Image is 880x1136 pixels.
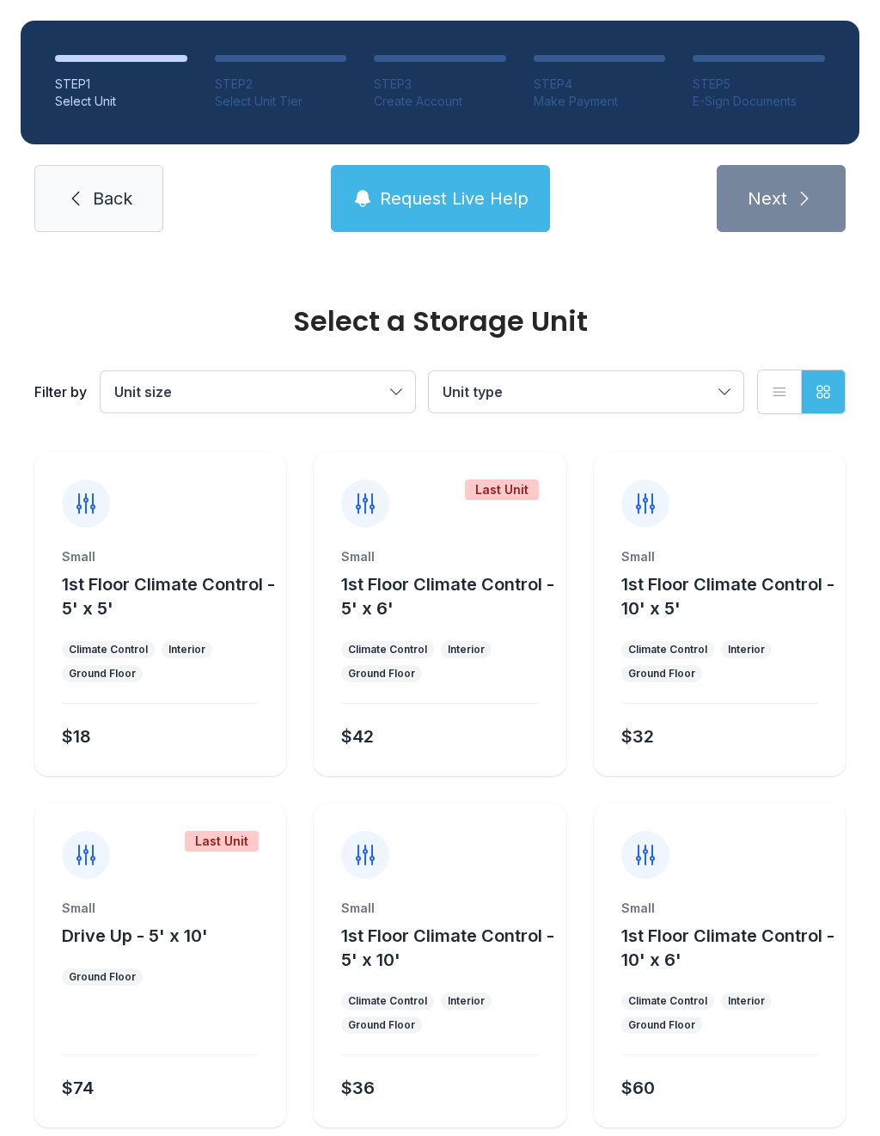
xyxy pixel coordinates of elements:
[621,900,818,917] div: Small
[62,572,279,620] button: 1st Floor Climate Control - 5' x 5'
[748,186,787,211] span: Next
[55,93,187,110] div: Select Unit
[93,186,132,211] span: Back
[728,643,765,657] div: Interior
[341,1076,375,1100] div: $36
[341,724,374,748] div: $42
[215,76,347,93] div: STEP 2
[341,548,538,565] div: Small
[348,1018,415,1032] div: Ground Floor
[348,667,415,681] div: Ground Floor
[341,574,554,619] span: 1st Floor Climate Control - 5' x 6'
[62,924,208,948] button: Drive Up - 5' x 10'
[628,643,707,657] div: Climate Control
[34,382,87,402] div: Filter by
[621,724,654,748] div: $32
[374,76,506,93] div: STEP 3
[69,667,136,681] div: Ground Floor
[465,479,539,500] div: Last Unit
[380,186,529,211] span: Request Live Help
[534,76,666,93] div: STEP 4
[185,831,259,852] div: Last Unit
[621,574,834,619] span: 1st Floor Climate Control - 10' x 5'
[62,1076,94,1100] div: $74
[62,548,259,565] div: Small
[341,924,559,972] button: 1st Floor Climate Control - 5' x 10'
[728,994,765,1008] div: Interior
[62,925,208,946] span: Drive Up - 5' x 10'
[69,970,136,984] div: Ground Floor
[168,643,205,657] div: Interior
[448,994,485,1008] div: Interior
[534,93,666,110] div: Make Payment
[621,1076,655,1100] div: $60
[62,574,275,619] span: 1st Floor Climate Control - 5' x 5'
[621,925,834,970] span: 1st Floor Climate Control - 10' x 6'
[55,76,187,93] div: STEP 1
[69,643,148,657] div: Climate Control
[621,572,839,620] button: 1st Floor Climate Control - 10' x 5'
[62,900,259,917] div: Small
[628,994,707,1008] div: Climate Control
[621,924,839,972] button: 1st Floor Climate Control - 10' x 6'
[34,308,846,335] div: Select a Storage Unit
[348,643,427,657] div: Climate Control
[114,383,172,400] span: Unit size
[341,900,538,917] div: Small
[341,572,559,620] button: 1st Floor Climate Control - 5' x 6'
[693,93,825,110] div: E-Sign Documents
[628,1018,695,1032] div: Ground Floor
[429,371,743,412] button: Unit type
[101,371,415,412] button: Unit size
[62,724,91,748] div: $18
[215,93,347,110] div: Select Unit Tier
[341,925,554,970] span: 1st Floor Climate Control - 5' x 10'
[448,643,485,657] div: Interior
[374,93,506,110] div: Create Account
[693,76,825,93] div: STEP 5
[621,548,818,565] div: Small
[628,667,695,681] div: Ground Floor
[348,994,427,1008] div: Climate Control
[443,383,503,400] span: Unit type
